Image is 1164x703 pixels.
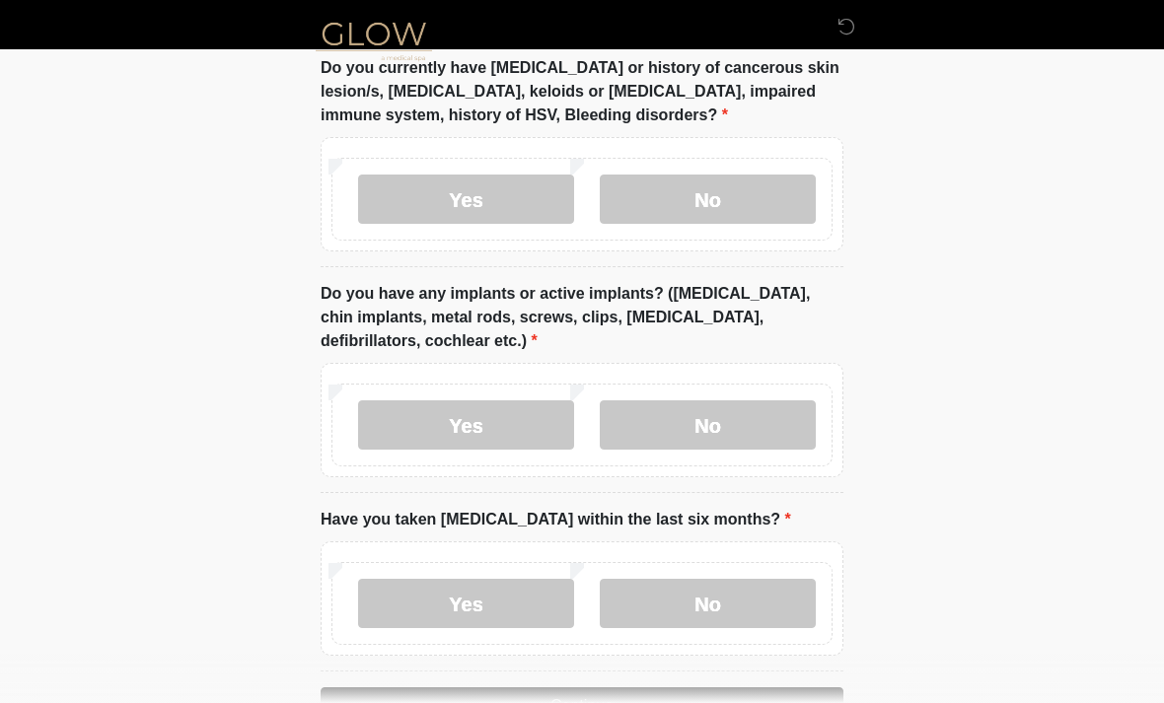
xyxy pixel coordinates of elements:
[600,175,816,224] label: No
[358,175,574,224] label: Yes
[321,508,791,531] label: Have you taken [MEDICAL_DATA] within the last six months?
[358,400,574,450] label: Yes
[358,579,574,628] label: Yes
[600,579,816,628] label: No
[301,15,447,65] img: Glow Medical Spa Logo
[600,400,816,450] label: No
[321,56,843,127] label: Do you currently have [MEDICAL_DATA] or history of cancerous skin lesion/s, [MEDICAL_DATA], keloi...
[321,282,843,353] label: Do you have any implants or active implants? ([MEDICAL_DATA], chin implants, metal rods, screws, ...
